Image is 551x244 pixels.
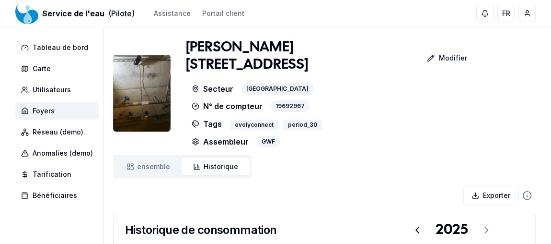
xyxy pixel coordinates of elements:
div: evolyconnect [230,120,279,130]
p: N° de compteur [192,100,263,112]
h1: [PERSON_NAME][STREET_ADDRESS] [186,39,401,73]
span: Carte [33,64,51,73]
button: FR [497,5,515,22]
p: Modifier [438,53,467,63]
a: Foyers [15,102,103,120]
a: Modifier [400,49,474,68]
a: Carte [15,60,103,77]
div: 19692967 [270,100,310,112]
span: Utilisateurs [33,85,71,95]
span: Anomalies (demo) [33,148,93,158]
a: Assistance [154,9,191,18]
span: Réseau (demo) [33,127,83,137]
span: Foyers [33,106,55,116]
span: Tarification [33,170,71,179]
span: FR [502,9,510,18]
p: Secteur [192,83,233,95]
div: GWF [256,136,280,147]
span: Service de l'eau [42,8,104,19]
a: Portail client [202,9,244,18]
div: period_30 [283,120,322,130]
p: Assembleur [192,136,249,147]
a: Service de l'eau(Pilote) [15,8,135,19]
a: Anomalies (demo) [15,145,103,162]
img: Service de l'eau Logo [15,2,38,25]
div: [GEOGRAPHIC_DATA] [241,83,314,95]
a: Historique [182,158,250,175]
a: Réseau (demo) [15,123,103,141]
div: 2025 [436,221,468,239]
a: ensemble [115,158,182,175]
p: Tags [192,118,222,130]
img: unit Image [113,55,171,132]
button: Exporter [463,186,518,205]
span: (Pilote) [108,8,135,19]
a: Bénéficiaires [15,187,103,204]
span: Historique [204,162,238,171]
span: Bénéficiaires [33,191,77,200]
span: Tableau de bord [33,43,88,52]
a: Tarification [15,166,103,183]
a: Utilisateurs [15,81,103,98]
h3: Historique de consommation [125,222,276,238]
a: Tableau de bord [15,39,103,56]
span: ensemble [137,162,170,171]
